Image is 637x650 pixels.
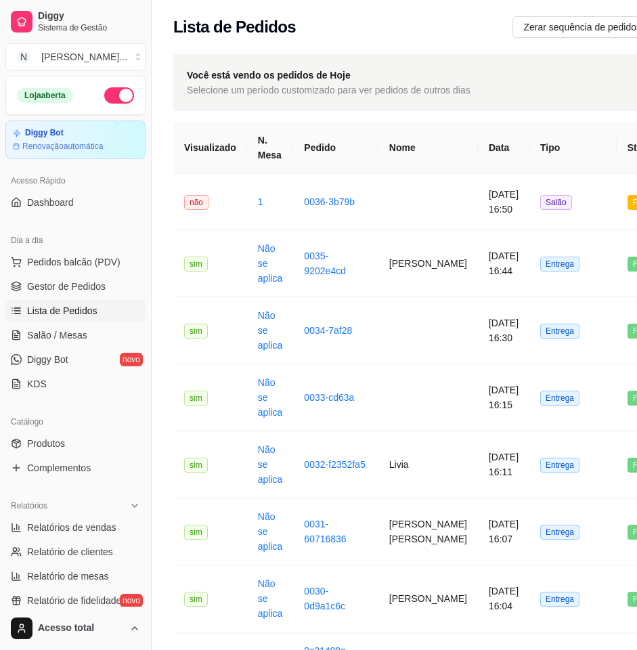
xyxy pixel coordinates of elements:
a: Não se aplica [258,310,283,351]
span: Relatório de clientes [27,545,113,559]
th: Data [478,122,529,174]
th: Visualizado [173,122,247,174]
a: DiggySistema de Gestão [5,5,146,38]
span: Diggy Bot [27,353,68,366]
a: Lista de Pedidos [5,300,146,322]
span: N [17,50,30,64]
td: [PERSON_NAME] [378,565,478,632]
a: Relatório de fidelidadenovo [5,590,146,611]
td: [DATE] 16:44 [478,230,529,297]
a: Diggy Botnovo [5,349,146,370]
span: sim [184,458,208,473]
a: Não se aplica [258,578,283,619]
span: Relatórios de vendas [27,521,116,534]
span: Entrega [540,257,579,272]
td: [PERSON_NAME] [378,230,478,297]
span: Salão [540,195,572,210]
a: 0036-3b79b [304,196,355,207]
a: Diggy BotRenovaçãoautomática [5,121,146,159]
button: Acesso total [5,612,146,645]
h2: Lista de Pedidos [173,16,296,38]
span: Gestor de Pedidos [27,280,106,293]
a: Gestor de Pedidos [5,276,146,297]
button: Select a team [5,43,146,70]
a: 0034-7af28 [304,325,352,336]
span: Entrega [540,525,579,540]
span: sim [184,257,208,272]
span: Complementos [27,461,91,475]
a: Não se aplica [258,243,283,284]
span: Relatório de mesas [27,569,109,583]
span: sim [184,324,208,339]
div: Dia a dia [5,230,146,251]
span: Relatório de fidelidade [27,594,121,607]
a: KDS [5,373,146,395]
a: Relatório de clientes [5,541,146,563]
div: Acesso Rápido [5,170,146,192]
a: Relatórios de vendas [5,517,146,538]
a: 0035-9202e4cd [304,251,346,276]
span: Produtos [27,437,65,450]
article: Diggy Bot [25,128,64,138]
div: Loja aberta [17,88,73,103]
th: N. Mesa [247,122,294,174]
span: Lista de Pedidos [27,304,97,318]
a: Complementos [5,457,146,479]
th: Nome [378,122,478,174]
td: [DATE] 16:04 [478,565,529,632]
span: sim [184,391,208,406]
td: [DATE] 16:15 [478,364,529,431]
span: Acesso total [38,622,124,634]
span: Entrega [540,324,579,339]
a: 0033-cd63a [304,392,354,403]
a: Não se aplica [258,444,283,485]
button: Pedidos balcão (PDV) [5,251,146,273]
td: [DATE] 16:07 [478,498,529,565]
a: 1 [258,196,263,207]
td: [PERSON_NAME] [PERSON_NAME] [378,498,478,565]
button: Alterar Status [104,87,134,104]
a: 0030-0d9a1c6c [304,586,345,611]
span: sim [184,592,208,607]
strong: Você está vendo os pedidos de Hoje [187,70,351,81]
div: [PERSON_NAME] ... [41,50,127,64]
td: [DATE] 16:11 [478,431,529,498]
a: Salão / Mesas [5,324,146,346]
td: Livia [378,431,478,498]
span: Dashboard [27,196,74,209]
span: Entrega [540,592,579,607]
article: Renovação automática [22,141,103,152]
th: Pedido [293,122,378,174]
span: Salão / Mesas [27,328,87,342]
a: Produtos [5,433,146,454]
span: sim [184,525,208,540]
span: Entrega [540,458,579,473]
span: KDS [27,377,47,391]
a: Não se aplica [258,377,283,418]
span: Sistema de Gestão [38,22,140,33]
span: Selecione um período customizado para ver pedidos de outros dias [187,83,470,97]
span: Entrega [540,391,579,406]
span: Diggy [38,10,140,22]
td: [DATE] 16:50 [478,174,529,230]
th: Tipo [529,122,617,174]
span: não [184,195,208,210]
a: Relatório de mesas [5,565,146,587]
span: Relatórios [11,500,47,511]
a: Dashboard [5,192,146,213]
a: 0031-60716836 [304,519,346,544]
td: [DATE] 16:30 [478,297,529,364]
a: 0032-f2352fa5 [304,459,365,470]
span: Pedidos balcão (PDV) [27,255,120,269]
a: Não se aplica [258,511,283,552]
div: Catálogo [5,411,146,433]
